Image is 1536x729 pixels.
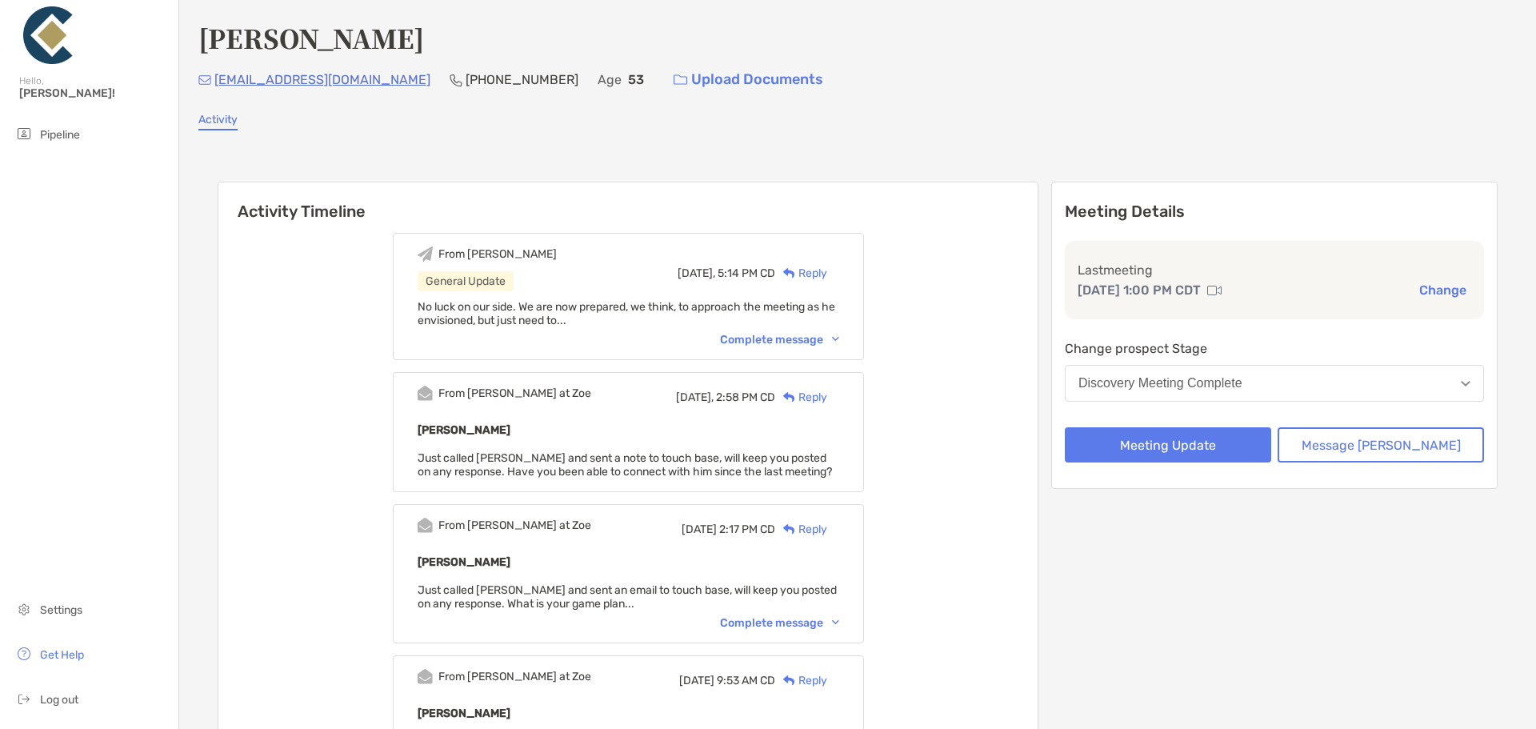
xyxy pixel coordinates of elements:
[438,519,591,532] div: From [PERSON_NAME] at Zoe
[214,70,430,90] p: [EMAIL_ADDRESS][DOMAIN_NAME]
[198,75,211,85] img: Email Icon
[1078,376,1242,391] div: Discovery Meeting Complete
[832,620,839,625] img: Chevron icon
[19,86,169,100] span: [PERSON_NAME]!
[438,670,591,683] div: From [PERSON_NAME] at Zoe
[418,271,514,291] div: General Update
[218,182,1038,221] h6: Activity Timeline
[775,521,827,538] div: Reply
[678,266,715,280] span: [DATE],
[775,265,827,282] div: Reply
[418,669,433,684] img: Event icon
[775,389,827,406] div: Reply
[720,616,839,630] div: Complete message
[783,392,795,403] img: Reply icon
[719,523,775,536] span: 2:17 PM CD
[783,524,795,535] img: Reply icon
[663,62,834,97] a: Upload Documents
[418,451,832,479] span: Just called [PERSON_NAME] and sent a note to touch base, will keep you posted on any response. Ha...
[1065,365,1484,402] button: Discovery Meeting Complete
[466,70,578,90] p: [PHONE_NUMBER]
[418,423,510,437] b: [PERSON_NAME]
[628,70,644,90] p: 53
[717,674,775,687] span: 9:53 AM CD
[720,333,839,346] div: Complete message
[14,644,34,663] img: get-help icon
[718,266,775,280] span: 5:14 PM CD
[1278,427,1484,463] button: Message [PERSON_NAME]
[40,603,82,617] span: Settings
[674,74,687,86] img: button icon
[716,391,775,404] span: 2:58 PM CD
[418,300,835,327] span: No luck on our side. We are now prepared, we think, to approach the meeting as he envisioned, but...
[1065,427,1271,463] button: Meeting Update
[783,268,795,278] img: Reply icon
[438,247,557,261] div: From [PERSON_NAME]
[438,387,591,400] div: From [PERSON_NAME] at Zoe
[418,583,837,611] span: Just called [PERSON_NAME] and sent an email to touch base, will keep you posted on any response. ...
[1461,381,1470,387] img: Open dropdown arrow
[1414,282,1471,298] button: Change
[19,6,77,64] img: Zoe Logo
[1078,280,1201,300] p: [DATE] 1:00 PM CDT
[832,337,839,342] img: Chevron icon
[1065,338,1484,358] p: Change prospect Stage
[418,555,510,569] b: [PERSON_NAME]
[198,113,238,130] a: Activity
[775,672,827,689] div: Reply
[676,391,714,404] span: [DATE],
[14,599,34,619] img: settings icon
[14,689,34,708] img: logout icon
[418,246,433,262] img: Event icon
[418,386,433,401] img: Event icon
[783,675,795,686] img: Reply icon
[1078,260,1471,280] p: Last meeting
[598,70,622,90] p: Age
[450,74,462,86] img: Phone Icon
[1065,202,1484,222] p: Meeting Details
[418,518,433,533] img: Event icon
[1207,284,1222,297] img: communication type
[679,674,714,687] span: [DATE]
[40,693,78,707] span: Log out
[40,128,80,142] span: Pipeline
[682,523,717,536] span: [DATE]
[418,707,510,720] b: [PERSON_NAME]
[40,648,84,662] span: Get Help
[198,19,424,56] h4: [PERSON_NAME]
[14,124,34,143] img: pipeline icon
